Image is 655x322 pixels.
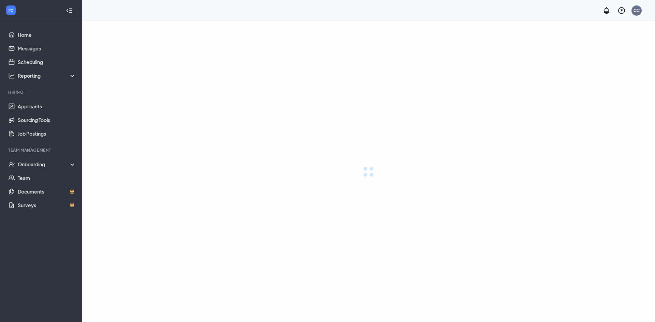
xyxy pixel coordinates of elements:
[18,55,76,69] a: Scheduling
[18,127,76,140] a: Job Postings
[617,6,626,15] svg: QuestionInfo
[18,198,76,212] a: SurveysCrown
[8,147,75,153] div: Team Management
[8,7,14,14] svg: WorkstreamLogo
[18,99,76,113] a: Applicants
[602,6,611,15] svg: Notifications
[18,185,76,198] a: DocumentsCrown
[18,113,76,127] a: Sourcing Tools
[18,28,76,42] a: Home
[18,42,76,55] a: Messages
[8,89,75,95] div: Hiring
[8,72,15,79] svg: Analysis
[634,7,640,13] div: CC
[18,72,76,79] div: Reporting
[18,161,76,168] div: Onboarding
[8,161,15,168] svg: UserCheck
[66,7,73,14] svg: Collapse
[18,171,76,185] a: Team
